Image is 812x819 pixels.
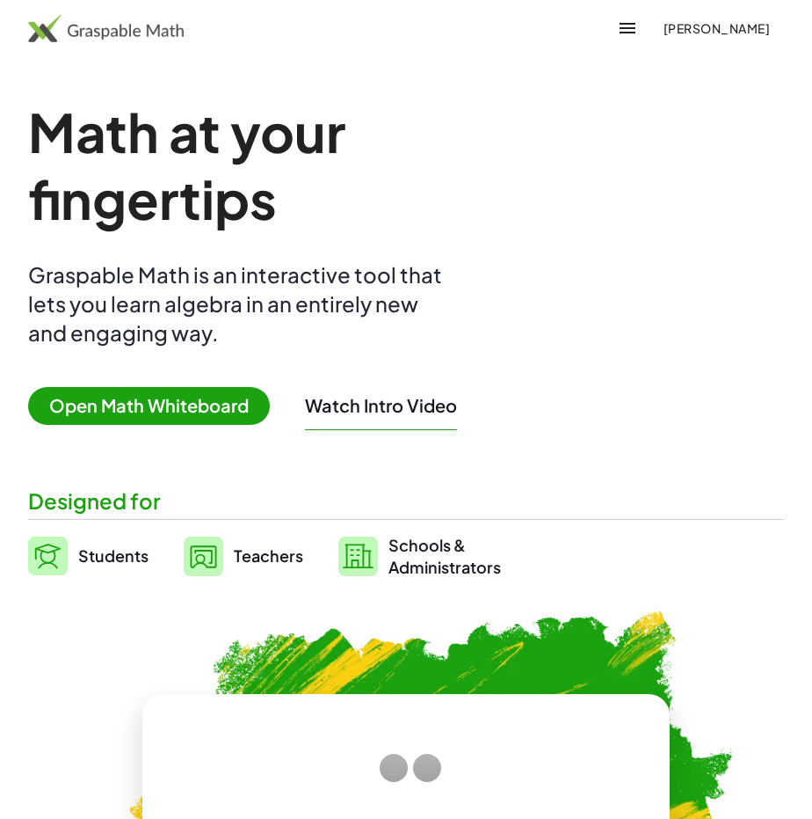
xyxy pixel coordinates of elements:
[28,398,284,416] a: Open Math Whiteboard
[28,387,270,425] span: Open Math Whiteboard
[663,20,770,36] span: [PERSON_NAME]
[28,534,149,578] a: Students
[28,486,784,516] div: Designed for
[28,537,68,575] img: svg%3e
[28,99,587,232] h1: Math at your fingertips
[338,534,501,578] a: Schools &Administrators
[305,394,457,417] button: Watch Intro Video
[338,537,378,576] img: svg%3e
[184,534,303,578] a: Teachers
[28,260,450,347] div: Graspable Math is an interactive tool that lets you learn algebra in an entirely new and engaging...
[388,534,501,578] span: Schools & Administrators
[184,537,223,576] img: svg%3e
[649,12,784,44] button: [PERSON_NAME]
[234,545,303,566] span: Teachers
[78,545,149,566] span: Students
